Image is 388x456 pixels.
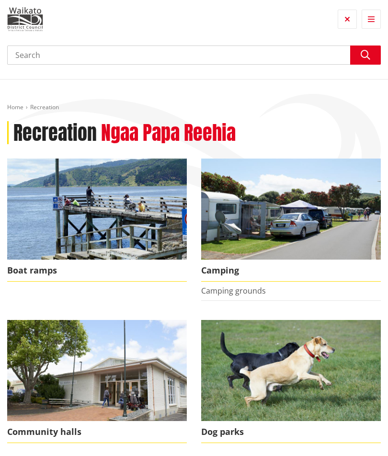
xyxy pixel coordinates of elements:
a: Find your local dog park Dog parks [201,320,381,443]
span: Community halls [7,421,187,443]
span: Boat ramps [7,260,187,282]
img: camping-ground-v2 [201,159,381,260]
nav: breadcrumb [7,103,381,112]
a: Ngaruawahia Memorial Hall Community halls [7,320,187,443]
input: Search input [7,46,381,65]
a: Home [7,103,23,111]
span: Recreation [30,103,59,111]
img: Port Waikato boat ramp [7,159,187,260]
a: camping-ground-v2 Camping [201,159,381,282]
img: Waikato District Council - Te Kaunihera aa Takiwaa o Waikato [7,7,43,31]
iframe: Messenger Launcher [344,416,378,450]
span: Dog parks [201,421,381,443]
h2: Ngaa Papa Reehia [101,121,236,144]
img: Ngaruawahia Memorial Hall [7,320,187,421]
img: Find your local dog park [201,320,381,421]
h1: Recreation [13,121,97,144]
a: Camping grounds [201,285,266,296]
a: Port Waikato council maintained boat ramp Boat ramps [7,159,187,282]
span: Camping [201,260,381,282]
